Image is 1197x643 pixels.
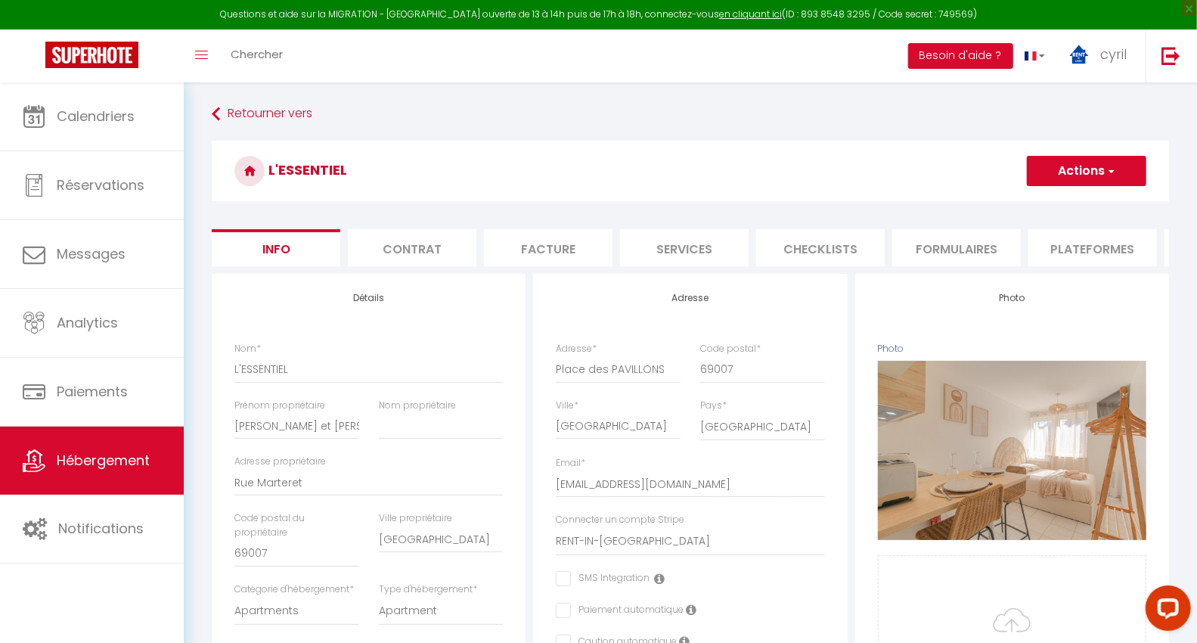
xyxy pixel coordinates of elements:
[878,293,1146,303] h4: Photo
[57,107,135,126] span: Calendriers
[57,382,128,401] span: Paiements
[231,46,283,62] span: Chercher
[484,229,612,266] li: Facture
[212,101,1169,128] a: Retourner vers
[756,229,885,266] li: Checklists
[1027,156,1146,186] button: Actions
[908,43,1013,69] button: Besoin d'aide ?
[348,229,476,266] li: Contrat
[700,342,761,356] label: Code postal
[379,582,477,597] label: Type d'hébergement
[219,30,294,82] a: Chercher
[57,451,150,470] span: Hébergement
[556,399,578,413] label: Ville
[57,176,144,194] span: Réservations
[556,456,585,471] label: Email
[892,229,1021,266] li: Formulaires
[234,455,326,469] label: Adresse propriétaire
[1161,46,1180,65] img: logout
[878,342,904,356] label: Photo
[700,399,727,413] label: Pays
[212,141,1169,201] h3: L'ESSENTIEL
[234,293,503,303] h4: Détails
[556,293,824,303] h4: Adresse
[379,511,452,526] label: Ville propriétaire
[1100,45,1127,64] span: cyril
[1028,229,1157,266] li: Plateformes
[1056,30,1146,82] a: ... cyril
[620,229,749,266] li: Services
[234,399,325,413] label: Prénom propriétaire
[58,519,144,538] span: Notifications
[234,582,354,597] label: Catégorie d'hébergement
[571,603,684,620] label: Paiement automatique
[379,399,456,413] label: Nom propriétaire
[234,511,359,540] label: Code postal du propriétaire
[212,229,340,266] li: Info
[719,8,782,20] a: en cliquant ici
[556,342,597,356] label: Adresse
[1133,579,1197,643] iframe: LiveChat chat widget
[976,440,1048,462] button: Supprimer
[57,244,126,263] span: Messages
[45,42,138,68] img: Super Booking
[556,513,684,527] label: Connecter un compte Stripe
[234,342,261,356] label: Nom
[1068,43,1090,66] img: ...
[57,313,118,332] span: Analytics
